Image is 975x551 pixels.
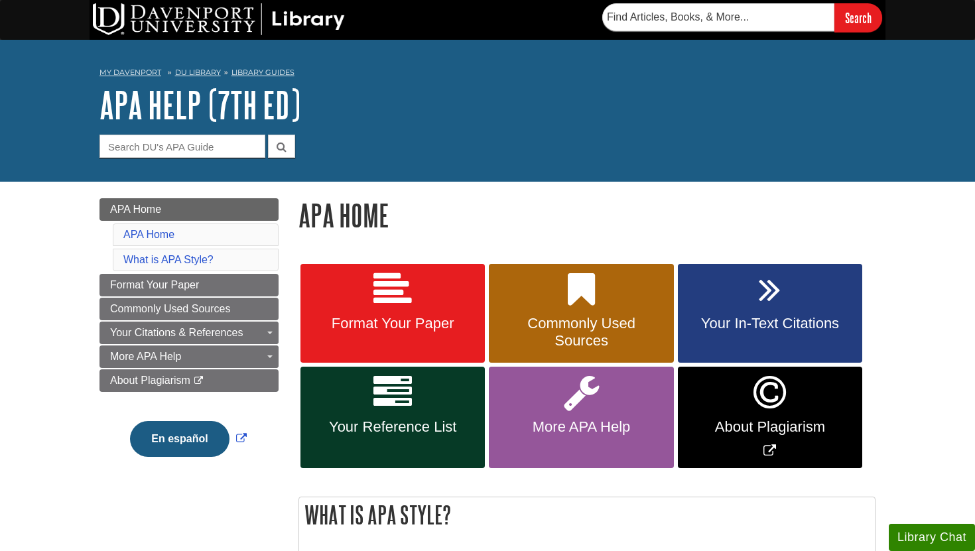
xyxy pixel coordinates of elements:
[99,198,279,221] a: APA Home
[678,367,862,468] a: Link opens in new window
[99,84,300,125] a: APA Help (7th Ed)
[127,433,249,444] a: Link opens in new window
[300,264,485,363] a: Format Your Paper
[110,303,230,314] span: Commonly Used Sources
[310,315,475,332] span: Format Your Paper
[99,274,279,296] a: Format Your Paper
[99,369,279,392] a: About Plagiarism
[123,229,174,240] a: APA Home
[298,198,876,232] h1: APA Home
[299,497,875,532] h2: What is APA Style?
[99,67,161,78] a: My Davenport
[99,135,265,158] input: Search DU's APA Guide
[175,68,221,77] a: DU Library
[110,204,161,215] span: APA Home
[300,367,485,468] a: Your Reference List
[834,3,882,32] input: Search
[678,264,862,363] a: Your In-Text Citations
[110,327,243,338] span: Your Citations & References
[310,418,475,436] span: Your Reference List
[110,279,199,290] span: Format Your Paper
[99,64,876,85] nav: breadcrumb
[110,375,190,386] span: About Plagiarism
[499,315,663,349] span: Commonly Used Sources
[489,367,673,468] a: More APA Help
[889,524,975,551] button: Library Chat
[602,3,834,31] input: Find Articles, Books, & More...
[99,198,279,479] div: Guide Page Menu
[99,298,279,320] a: Commonly Used Sources
[193,377,204,385] i: This link opens in a new window
[688,315,852,332] span: Your In-Text Citations
[489,264,673,363] a: Commonly Used Sources
[99,322,279,344] a: Your Citations & References
[110,351,181,362] span: More APA Help
[688,418,852,436] span: About Plagiarism
[231,68,294,77] a: Library Guides
[130,421,229,457] button: En español
[99,345,279,368] a: More APA Help
[123,254,214,265] a: What is APA Style?
[93,3,345,35] img: DU Library
[499,418,663,436] span: More APA Help
[602,3,882,32] form: Searches DU Library's articles, books, and more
